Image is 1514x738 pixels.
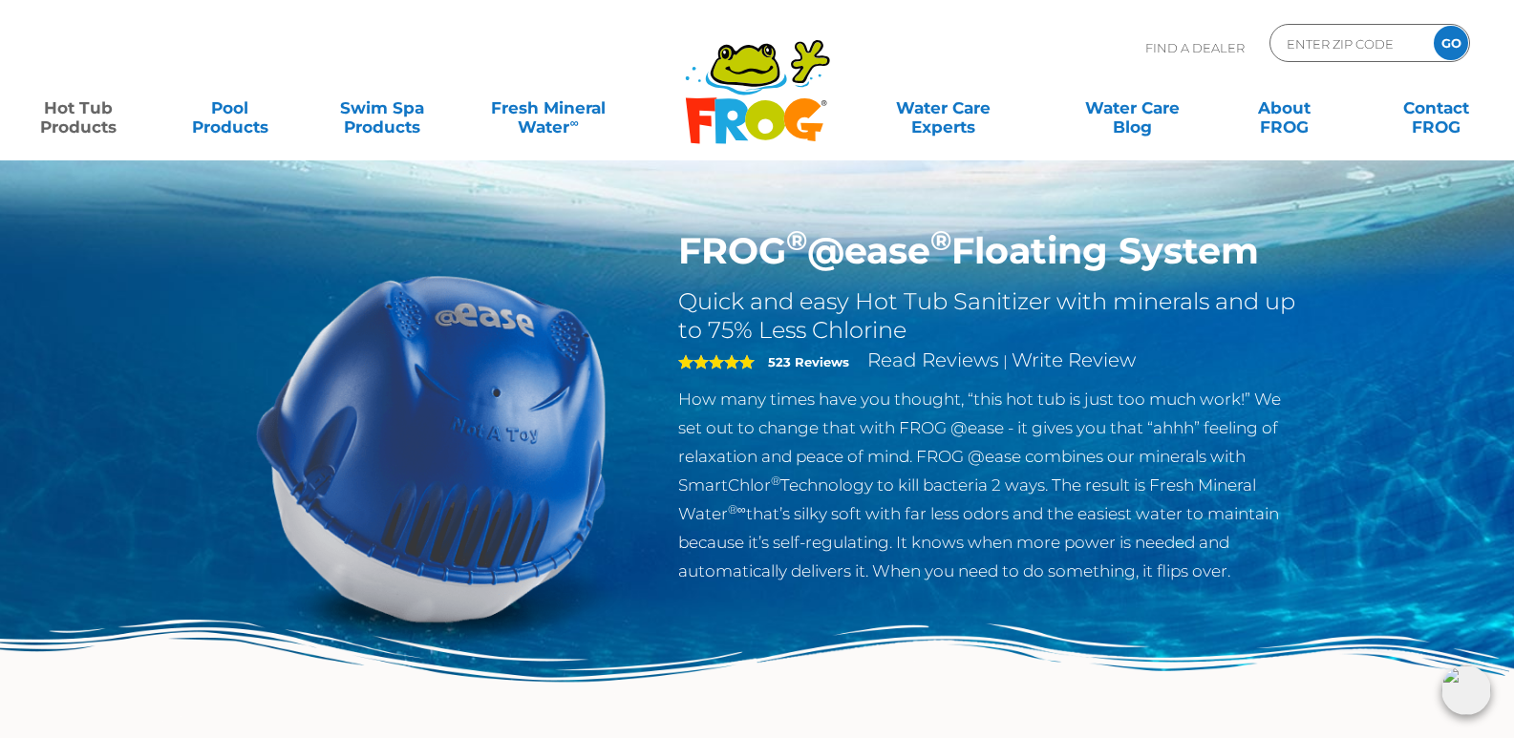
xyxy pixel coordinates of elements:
a: Hot TubProducts [19,89,138,127]
h2: Quick and easy Hot Tub Sanitizer with minerals and up to 75% Less Chlorine [678,287,1302,345]
a: ContactFROG [1376,89,1495,127]
a: Fresh MineralWater∞ [475,89,623,127]
a: Write Review [1012,348,1136,371]
p: How many times have you thought, “this hot tub is just too much work!” We set out to change that ... [678,385,1302,585]
sup: ® [930,223,951,257]
a: Read Reviews [867,348,999,371]
sup: ® [786,223,807,257]
a: Swim SpaProducts [323,89,441,127]
span: | [1003,352,1008,370]
sup: ®∞ [728,502,746,517]
a: Water CareBlog [1074,89,1192,127]
sup: ® [771,474,780,488]
h1: FROG @ease Floating System [678,229,1302,273]
input: Zip Code Form [1285,30,1414,57]
a: Water CareExperts [847,89,1039,127]
sup: ∞ [569,116,578,130]
p: Find A Dealer [1145,24,1245,72]
img: hot-tub-product-atease-system.png [213,229,650,666]
a: PoolProducts [171,89,289,127]
input: GO [1434,26,1468,60]
img: openIcon [1441,665,1491,715]
a: AboutFROG [1225,89,1343,127]
strong: 523 Reviews [768,354,849,369]
span: 5 [678,354,755,369]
